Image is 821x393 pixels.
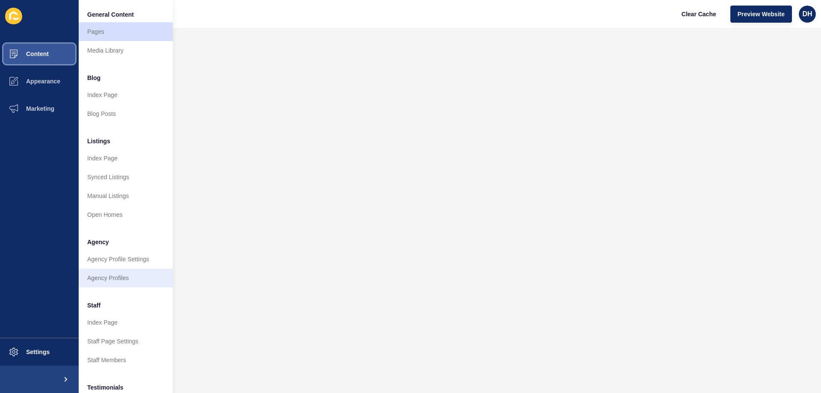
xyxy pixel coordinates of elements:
[674,6,724,23] button: Clear Cache
[682,10,716,18] span: Clear Cache
[79,104,173,123] a: Blog Posts
[738,10,785,18] span: Preview Website
[87,383,124,392] span: Testimonials
[802,10,812,18] span: DH
[79,149,173,168] a: Index Page
[79,313,173,332] a: Index Page
[87,74,100,82] span: Blog
[87,238,109,246] span: Agency
[79,22,173,41] a: Pages
[87,137,110,145] span: Listings
[79,86,173,104] a: Index Page
[79,351,173,369] a: Staff Members
[730,6,792,23] button: Preview Website
[79,205,173,224] a: Open Homes
[79,186,173,205] a: Manual Listings
[87,301,100,310] span: Staff
[87,10,134,19] span: General Content
[79,332,173,351] a: Staff Page Settings
[79,250,173,269] a: Agency Profile Settings
[79,168,173,186] a: Synced Listings
[79,269,173,287] a: Agency Profiles
[79,41,173,60] a: Media Library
